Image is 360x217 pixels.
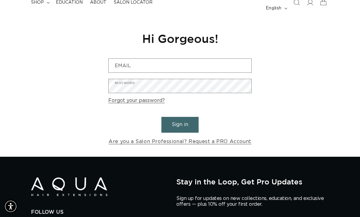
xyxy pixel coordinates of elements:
input: Email [109,59,251,72]
iframe: Chat Widget [329,188,360,217]
a: Are you a Salon Professional? Request a PRO Account [109,137,251,146]
div: Accessibility Menu [4,200,17,213]
button: English [262,2,290,14]
button: Sign in [161,117,199,132]
img: Aqua Hair Extensions [31,177,107,196]
p: Sign up for updates on new collections, education, and exclusive offers — plus 10% off your first... [176,196,329,207]
a: Forgot your password? [108,96,165,105]
span: English [266,5,282,12]
h2: Stay in the Loop, Get Pro Updates [176,177,329,186]
h2: Follow Us [31,209,167,215]
h1: Hi Gorgeous! [108,31,252,46]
